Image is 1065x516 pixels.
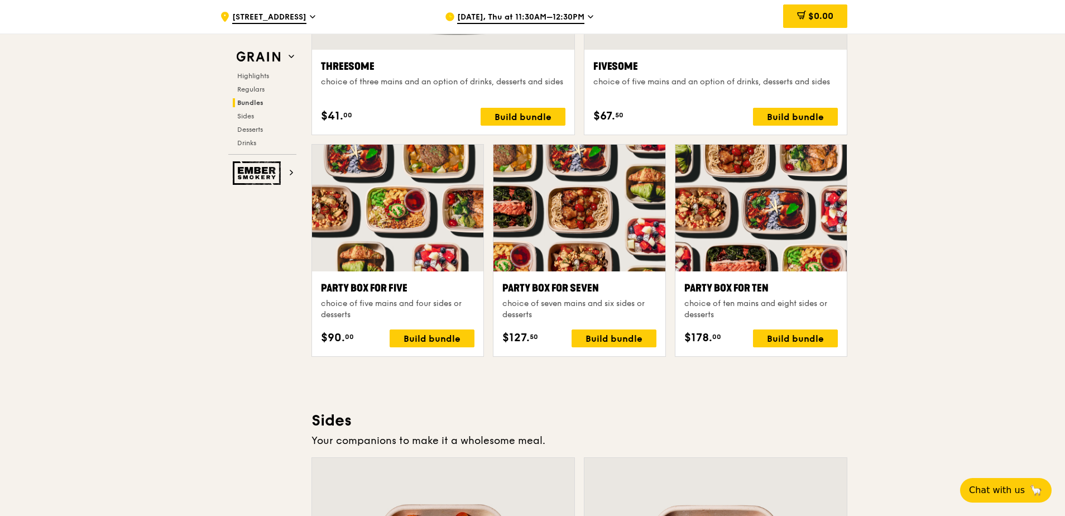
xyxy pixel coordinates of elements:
span: $178. [684,329,712,346]
div: Threesome [321,59,565,74]
span: Chat with us [969,484,1025,497]
div: Fivesome [593,59,838,74]
div: Build bundle [572,329,656,347]
span: $90. [321,329,345,346]
h3: Sides [311,410,847,431]
img: Grain web logo [233,47,284,67]
span: Highlights [237,72,269,80]
span: $41. [321,108,343,125]
span: Drinks [237,139,256,147]
span: Desserts [237,126,263,133]
span: 00 [343,111,352,120]
div: Build bundle [753,108,838,126]
div: Build bundle [753,329,838,347]
span: Regulars [237,85,265,93]
span: 50 [615,111,623,120]
span: 00 [345,332,354,341]
div: choice of three mains and an option of drinks, desserts and sides [321,77,565,88]
span: 00 [712,332,721,341]
div: Party Box for Ten [684,280,838,296]
div: choice of seven mains and six sides or desserts [502,298,656,321]
div: Your companions to make it a wholesome meal. [311,433,847,448]
span: Sides [237,112,254,120]
span: 50 [530,332,538,341]
div: choice of five mains and four sides or desserts [321,298,474,321]
div: Build bundle [481,108,565,126]
span: $67. [593,108,615,125]
div: choice of five mains and an option of drinks, desserts and sides [593,77,838,88]
span: 🦙 [1029,484,1043,497]
div: Build bundle [390,329,474,347]
button: Chat with us🦙 [960,478,1052,503]
span: $127. [502,329,530,346]
img: Ember Smokery web logo [233,161,284,185]
div: choice of ten mains and eight sides or desserts [684,298,838,321]
span: $0.00 [808,11,833,21]
span: [STREET_ADDRESS] [232,12,306,24]
div: Party Box for Seven [502,280,656,296]
span: Bundles [237,99,263,107]
span: [DATE], Thu at 11:30AM–12:30PM [457,12,584,24]
div: Party Box for Five [321,280,474,296]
